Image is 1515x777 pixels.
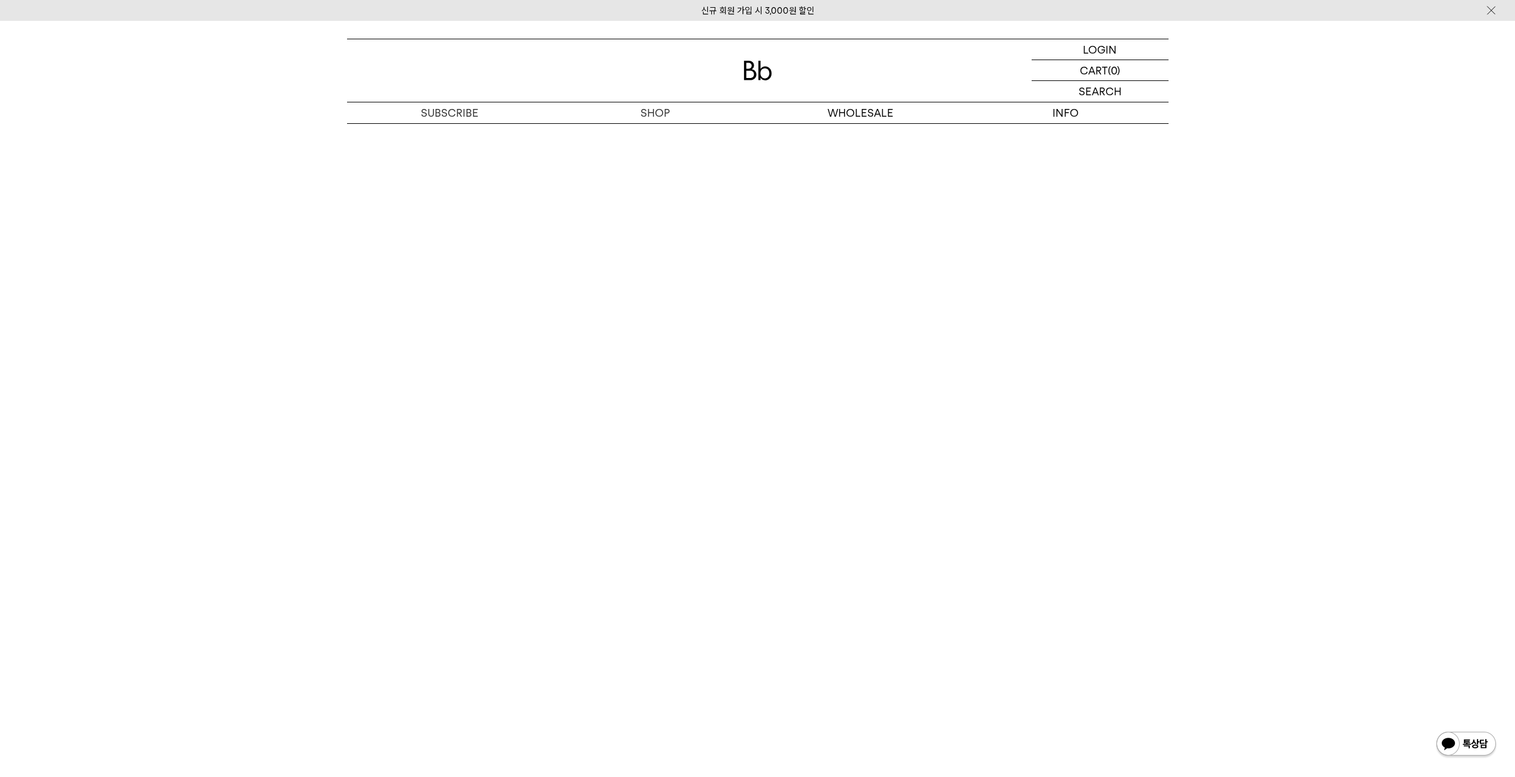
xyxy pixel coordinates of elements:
[347,102,552,123] a: SUBSCRIBE
[963,102,1169,123] p: INFO
[1079,81,1122,102] p: SEARCH
[1108,60,1120,80] p: (0)
[552,102,758,123] a: SHOP
[1032,39,1169,60] a: LOGIN
[744,61,772,80] img: 로고
[1080,60,1108,80] p: CART
[701,5,814,16] a: 신규 회원 가입 시 3,000원 할인
[1083,39,1117,60] p: LOGIN
[1032,60,1169,81] a: CART (0)
[1435,731,1497,759] img: 카카오톡 채널 1:1 채팅 버튼
[758,102,963,123] p: WHOLESALE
